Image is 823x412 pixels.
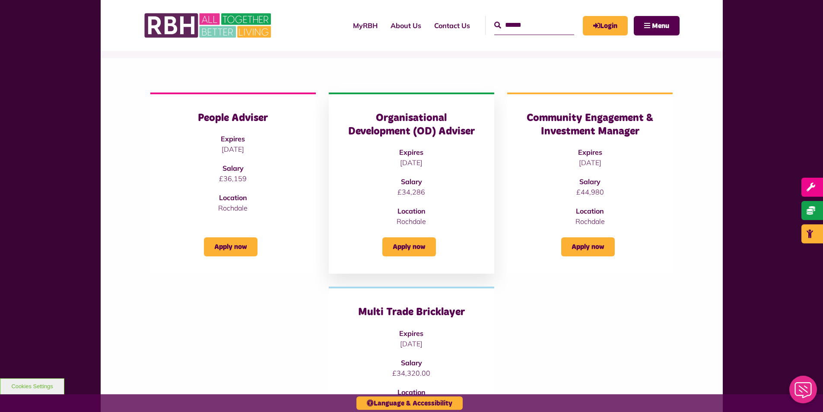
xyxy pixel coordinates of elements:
p: Rochdale [524,216,655,227]
a: About Us [384,14,428,37]
input: Search [494,16,574,35]
strong: Location [576,207,604,215]
strong: Expires [399,329,423,338]
a: MyRBH [583,16,628,35]
p: [DATE] [346,339,477,349]
h3: Community Engagement & Investment Manager [524,112,655,138]
p: [DATE] [168,144,299,154]
p: £34,286 [346,187,477,197]
span: Menu [652,22,669,29]
strong: Location [219,193,247,202]
a: MyRBH [346,14,384,37]
a: Apply now [204,237,257,256]
h3: People Adviser [168,112,299,125]
img: RBH [144,9,273,42]
strong: Salary [579,177,601,186]
strong: Expires [221,134,245,143]
strong: Salary [401,358,422,367]
a: Apply now [561,237,615,256]
a: Apply now [382,237,436,256]
strong: Location [397,388,426,396]
p: £36,159 [168,173,299,184]
h3: Multi Trade Bricklayer [346,306,477,319]
p: Rochdale [168,203,299,213]
p: Rochdale [346,216,477,227]
strong: Salary [222,164,244,172]
p: £44,980 [524,187,655,197]
p: [DATE] [524,157,655,168]
strong: Salary [401,177,422,186]
strong: Location [397,207,426,215]
strong: Expires [399,148,423,156]
a: Contact Us [428,14,477,37]
strong: Expires [578,148,602,156]
iframe: Netcall Web Assistant for live chat [784,373,823,412]
h3: Organisational Development (OD) Adviser [346,112,477,138]
p: [DATE] [346,157,477,168]
button: Language & Accessibility [356,396,463,410]
button: Navigation [634,16,680,35]
p: £34,320.00 [346,368,477,378]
